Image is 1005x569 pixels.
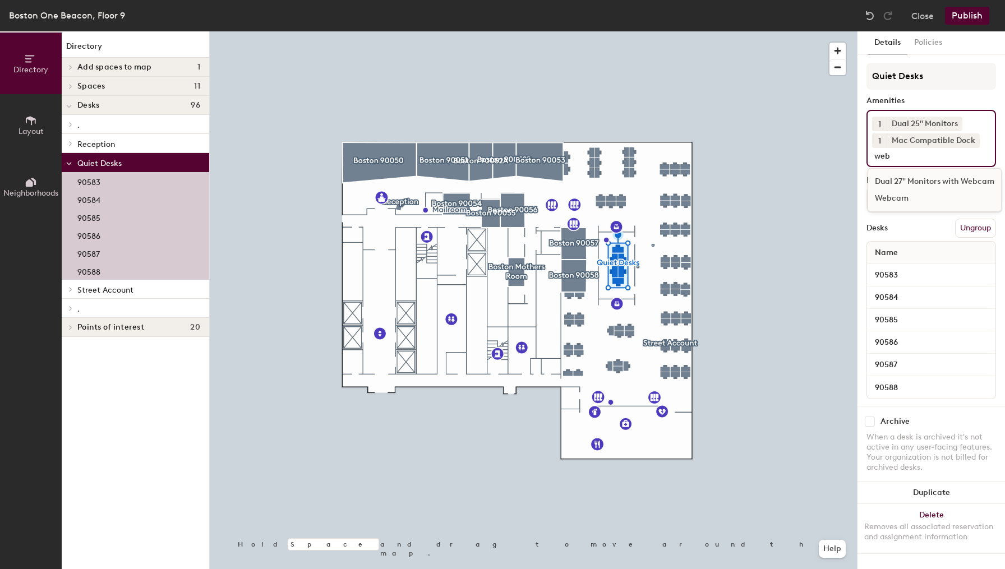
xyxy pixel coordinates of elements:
[869,312,993,328] input: Unnamed desk
[77,210,100,223] p: 90585
[868,190,1001,207] div: Webcam
[878,135,881,147] span: 1
[191,101,200,110] span: 96
[911,7,934,25] button: Close
[858,482,1005,504] button: Duplicate
[878,118,881,130] span: 1
[868,173,1001,190] div: Dual 27" Monitors with Webcam
[13,65,48,75] span: Directory
[869,243,903,263] span: Name
[77,101,99,110] span: Desks
[872,133,887,148] button: 1
[77,285,133,295] span: Street Account
[77,304,80,314] span: .
[887,117,962,131] div: Dual 25" Monitors
[955,219,996,238] button: Ungroup
[9,8,125,22] div: Boston One Beacon, Floor 9
[77,246,100,259] p: 90587
[866,189,996,210] button: Hoteled
[866,176,996,185] div: Desk Type
[194,82,200,91] span: 11
[866,224,888,233] div: Desks
[77,140,115,149] span: Reception
[819,540,846,558] button: Help
[880,417,910,426] div: Archive
[882,10,893,21] img: Redo
[869,357,993,373] input: Unnamed desk
[945,7,989,25] button: Publish
[869,380,993,395] input: Unnamed desk
[77,82,105,91] span: Spaces
[887,133,980,148] div: Mac Compatible Dock
[907,31,949,54] button: Policies
[77,63,152,72] span: Add spaces to map
[77,264,100,277] p: 90588
[77,192,100,205] p: 90584
[77,323,144,332] span: Points of interest
[77,159,122,168] span: Quiet Desks
[77,174,100,187] p: 90583
[869,335,993,350] input: Unnamed desk
[866,96,996,105] div: Amenities
[858,504,1005,553] button: DeleteRemoves all associated reservation and assignment information
[19,127,44,136] span: Layout
[872,117,887,131] button: 1
[77,121,80,130] span: .
[77,228,100,241] p: 90586
[190,323,200,332] span: 20
[197,63,200,72] span: 1
[869,290,993,306] input: Unnamed desk
[869,267,993,283] input: Unnamed desk
[62,40,209,58] h1: Directory
[864,522,998,542] div: Removes all associated reservation and assignment information
[3,188,58,198] span: Neighborhoods
[868,31,907,54] button: Details
[866,432,996,473] div: When a desk is archived it's not active in any user-facing features. Your organization is not bil...
[864,10,875,21] img: Undo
